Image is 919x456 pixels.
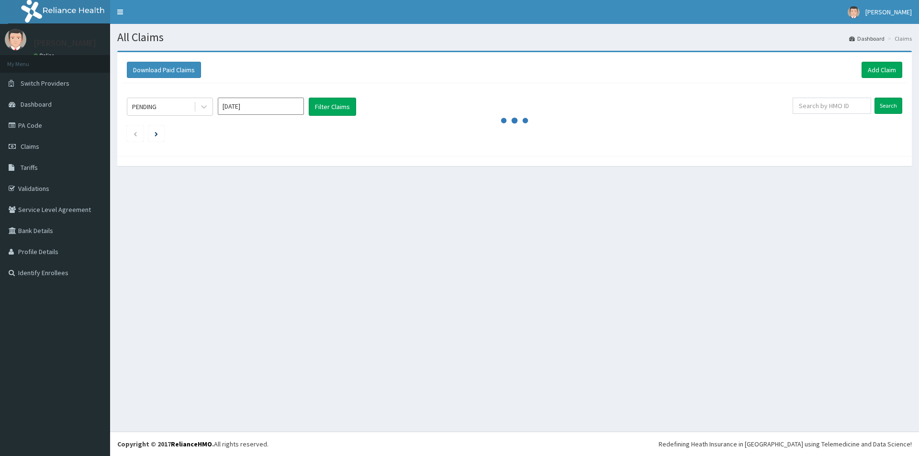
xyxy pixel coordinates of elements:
strong: Copyright © 2017 . [117,440,214,448]
img: User Image [848,6,860,18]
h1: All Claims [117,31,912,44]
button: Filter Claims [309,98,356,116]
button: Download Paid Claims [127,62,201,78]
svg: audio-loading [500,106,529,135]
a: Next page [155,129,158,138]
span: [PERSON_NAME] [865,8,912,16]
a: Add Claim [862,62,902,78]
span: Claims [21,142,39,151]
li: Claims [885,34,912,43]
a: Online [34,52,56,59]
a: Previous page [133,129,137,138]
input: Search by HMO ID [793,98,871,114]
div: PENDING [132,102,157,111]
span: Switch Providers [21,79,69,88]
img: User Image [5,29,26,50]
span: Tariffs [21,163,38,172]
a: Dashboard [849,34,885,43]
a: RelianceHMO [171,440,212,448]
input: Search [874,98,902,114]
div: Redefining Heath Insurance in [GEOGRAPHIC_DATA] using Telemedicine and Data Science! [659,439,912,449]
input: Select Month and Year [218,98,304,115]
span: Dashboard [21,100,52,109]
p: [PERSON_NAME] [34,39,96,47]
footer: All rights reserved. [110,432,919,456]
